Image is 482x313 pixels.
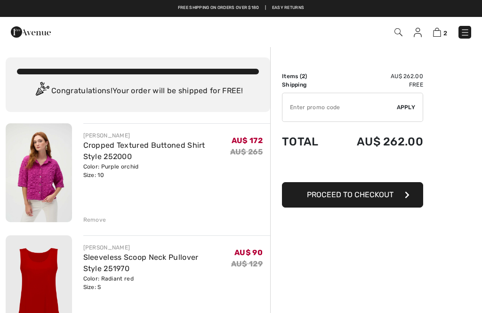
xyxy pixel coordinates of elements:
[282,182,423,208] button: Proceed to Checkout
[282,93,397,121] input: Promo code
[282,80,332,89] td: Shipping
[460,28,470,37] img: Menu
[332,126,423,158] td: AU$ 262.00
[11,23,51,41] img: 1ère Avenue
[17,82,259,101] div: Congratulations! Your order will be shipped for FREE!
[302,73,305,80] span: 2
[265,5,266,11] span: |
[6,123,72,222] img: Cropped Textured Buttoned Shirt Style 252000
[83,216,106,224] div: Remove
[443,30,447,37] span: 2
[32,82,51,101] img: Congratulation2.svg
[282,72,332,80] td: Items ( )
[231,259,263,268] s: AU$ 129
[282,126,332,158] td: Total
[414,28,422,37] img: My Info
[230,147,263,156] s: AU$ 265
[234,248,263,257] span: AU$ 90
[83,243,231,252] div: [PERSON_NAME]
[282,158,423,179] iframe: PayPal
[433,28,441,37] img: Shopping Bag
[332,80,423,89] td: Free
[83,274,231,291] div: Color: Radiant red Size: S
[232,136,263,145] span: AU$ 172
[83,253,199,273] a: Sleeveless Scoop Neck Pullover Style 251970
[397,103,416,112] span: Apply
[83,162,230,179] div: Color: Purple orchid Size: 10
[272,5,305,11] a: Easy Returns
[307,190,394,199] span: Proceed to Checkout
[83,141,205,161] a: Cropped Textured Buttoned Shirt Style 252000
[394,28,402,36] img: Search
[332,72,423,80] td: AU$ 262.00
[11,27,51,36] a: 1ère Avenue
[178,5,259,11] a: Free shipping on orders over $180
[83,131,230,140] div: [PERSON_NAME]
[433,26,447,38] a: 2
